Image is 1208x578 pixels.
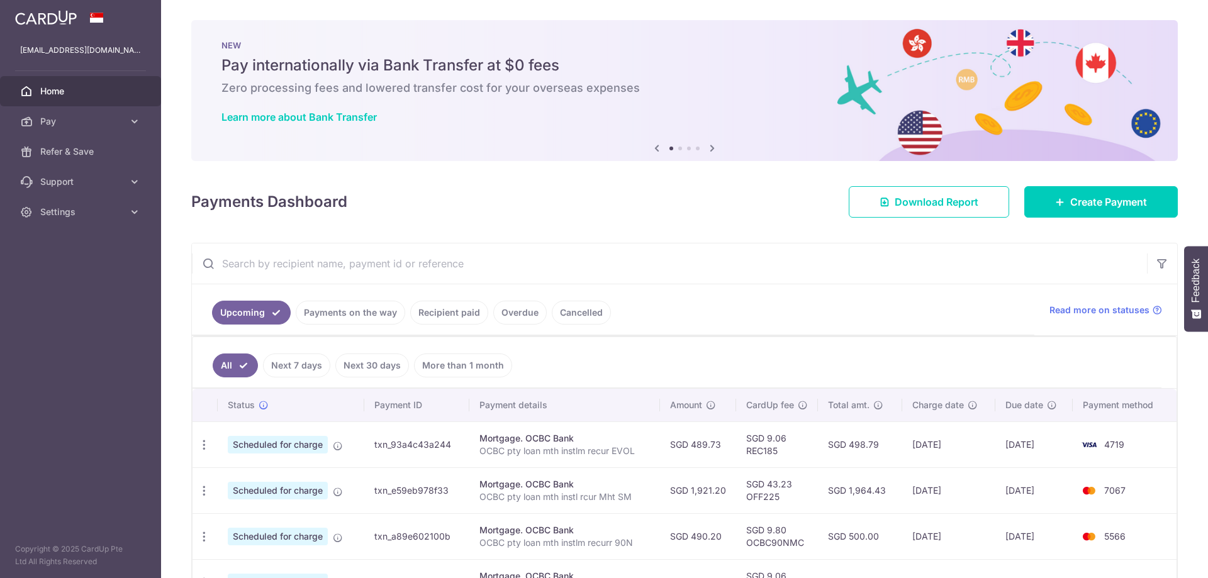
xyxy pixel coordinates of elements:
[828,399,870,411] span: Total amt.
[364,421,469,467] td: txn_93a4c43a244
[15,10,77,25] img: CardUp
[552,301,611,325] a: Cancelled
[1070,194,1147,209] span: Create Payment
[995,467,1073,513] td: [DATE]
[1190,258,1202,303] span: Feedback
[736,467,818,513] td: SGD 43.23 OFF225
[1005,399,1043,411] span: Due date
[902,421,995,467] td: [DATE]
[479,445,650,457] p: OCBC pty loan mth instlm recur EVOL
[40,115,123,128] span: Pay
[40,206,123,218] span: Settings
[296,301,405,325] a: Payments on the way
[1077,483,1102,498] img: Bank Card
[736,513,818,559] td: SGD 9.80 OCBC90NMC
[849,186,1009,218] a: Download Report
[479,536,650,549] p: OCBC pty loan mth instlm recurr 90N
[212,301,291,325] a: Upcoming
[736,421,818,467] td: SGD 9.06 REC185
[414,353,512,377] a: More than 1 month
[1104,485,1126,496] span: 7067
[1104,531,1126,542] span: 5566
[660,421,736,467] td: SGD 489.73
[213,353,258,377] a: All
[912,399,964,411] span: Charge date
[1049,304,1162,316] a: Read more on statuses
[818,421,902,467] td: SGD 498.79
[902,513,995,559] td: [DATE]
[902,467,995,513] td: [DATE]
[221,55,1148,75] h5: Pay internationally via Bank Transfer at $0 fees
[1077,529,1102,544] img: Bank Card
[191,191,347,213] h4: Payments Dashboard
[40,85,123,97] span: Home
[20,44,141,57] p: [EMAIL_ADDRESS][DOMAIN_NAME]
[493,301,547,325] a: Overdue
[364,513,469,559] td: txn_a89e602100b
[221,111,377,123] a: Learn more about Bank Transfer
[40,145,123,158] span: Refer & Save
[818,467,902,513] td: SGD 1,964.43
[1049,304,1149,316] span: Read more on statuses
[335,353,409,377] a: Next 30 days
[660,467,736,513] td: SGD 1,921.20
[479,432,650,445] div: Mortgage. OCBC Bank
[995,421,1073,467] td: [DATE]
[228,399,255,411] span: Status
[895,194,978,209] span: Download Report
[364,467,469,513] td: txn_e59eb978f33
[995,513,1073,559] td: [DATE]
[660,513,736,559] td: SGD 490.20
[746,399,794,411] span: CardUp fee
[1024,186,1178,218] a: Create Payment
[1127,540,1195,572] iframe: Opens a widget where you can find more information
[1073,389,1177,421] th: Payment method
[410,301,488,325] a: Recipient paid
[479,491,650,503] p: OCBC pty loan mth instl rcur Mht SM
[221,40,1148,50] p: NEW
[263,353,330,377] a: Next 7 days
[1184,246,1208,331] button: Feedback - Show survey
[1104,439,1124,450] span: 4719
[818,513,902,559] td: SGD 500.00
[191,20,1178,161] img: Bank transfer banner
[469,389,660,421] th: Payment details
[40,175,123,188] span: Support
[1077,437,1102,452] img: Bank Card
[192,243,1147,284] input: Search by recipient name, payment id or reference
[364,389,469,421] th: Payment ID
[221,81,1148,96] h6: Zero processing fees and lowered transfer cost for your overseas expenses
[670,399,702,411] span: Amount
[228,436,328,453] span: Scheduled for charge
[479,524,650,536] div: Mortgage. OCBC Bank
[479,478,650,491] div: Mortgage. OCBC Bank
[228,482,328,499] span: Scheduled for charge
[228,528,328,545] span: Scheduled for charge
